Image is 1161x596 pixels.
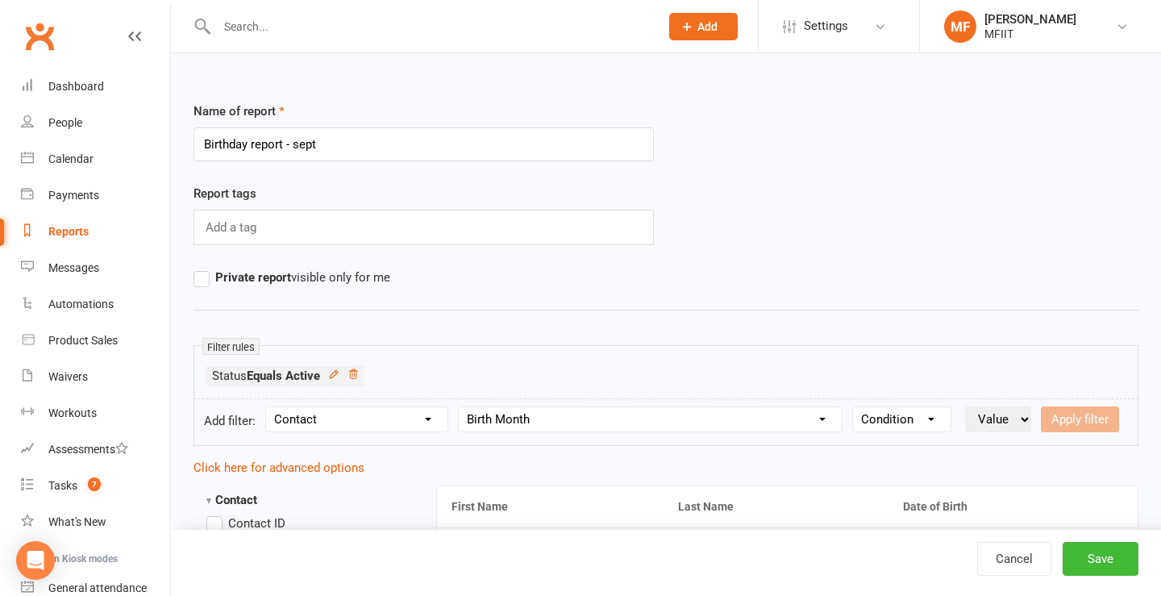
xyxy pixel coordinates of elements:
[21,431,170,468] a: Assessments
[437,527,1138,566] td: Please save your changes to see updated results
[21,323,170,359] a: Product Sales
[19,16,60,56] a: Clubworx
[48,515,106,528] div: What's New
[48,406,97,419] div: Workouts
[21,69,170,105] a: Dashboard
[206,493,257,507] strong: Contact
[48,225,89,238] div: Reports
[21,250,170,286] a: Messages
[21,395,170,431] a: Workouts
[48,116,82,129] div: People
[202,338,260,355] small: Filter rules
[48,443,128,456] div: Assessments
[228,514,285,531] span: Contact ID
[21,286,170,323] a: Automations
[193,461,364,475] a: Click here for advanced options
[21,105,170,141] a: People
[48,581,147,594] div: General attendance
[697,20,718,33] span: Add
[21,468,170,504] a: Tasks 7
[212,369,320,383] span: Status
[977,542,1051,576] a: Cancel
[88,477,101,491] span: 7
[21,359,170,395] a: Waivers
[437,486,664,527] th: First Name
[669,13,738,40] button: Add
[16,541,55,580] div: Open Intercom Messenger
[1063,542,1138,576] button: Save
[193,398,1138,446] form: Add filter:
[247,369,320,383] strong: Equals Active
[21,214,170,250] a: Reports
[21,141,170,177] a: Calendar
[944,10,976,43] div: MF
[212,15,648,38] input: Search...
[48,189,99,202] div: Payments
[215,270,291,285] strong: Private report
[804,8,848,44] span: Settings
[21,177,170,214] a: Payments
[664,486,888,527] th: Last Name
[48,298,114,311] div: Automations
[984,12,1076,27] div: [PERSON_NAME]
[48,334,118,347] div: Product Sales
[21,504,170,540] a: What's New
[48,80,104,93] div: Dashboard
[888,486,1138,527] th: Date of Birth
[984,27,1076,41] div: MFIIT
[215,268,390,285] span: visible only for me
[193,184,256,203] label: Report tags
[204,217,261,238] input: Add a tag
[193,102,285,121] label: Name of report
[48,152,94,165] div: Calendar
[48,479,77,492] div: Tasks
[48,261,99,274] div: Messages
[48,370,88,383] div: Waivers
